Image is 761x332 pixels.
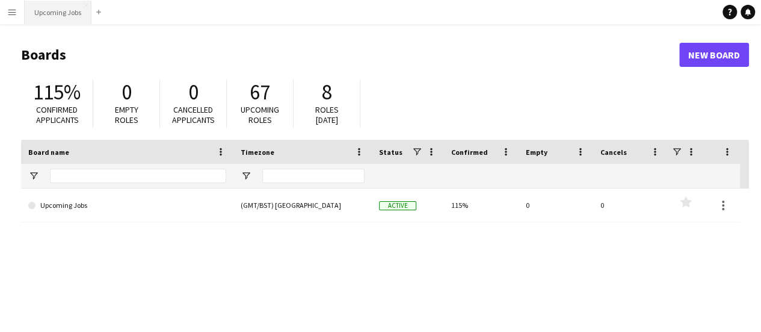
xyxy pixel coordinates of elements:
span: Confirmed applicants [36,104,79,125]
span: Cancels [600,148,627,157]
span: Roles [DATE] [315,104,339,125]
span: Empty [526,148,547,157]
span: 0 [122,79,132,105]
input: Board name Filter Input [50,169,226,183]
span: Confirmed [451,148,488,157]
span: 115% [33,79,81,105]
button: Upcoming Jobs [25,1,91,24]
button: Open Filter Menu [241,171,251,181]
a: New Board [679,43,749,67]
div: (GMT/BST) [GEOGRAPHIC_DATA] [233,189,372,222]
span: Cancelled applicants [172,104,215,125]
h1: Boards [21,46,679,64]
div: 0 [519,189,593,222]
span: Board name [28,148,69,157]
a: Upcoming Jobs [28,189,226,222]
span: Timezone [241,148,274,157]
span: 8 [322,79,332,105]
span: Upcoming roles [241,104,279,125]
span: 0 [188,79,199,105]
div: 0 [593,189,668,222]
span: Status [379,148,402,157]
span: 67 [250,79,270,105]
button: Open Filter Menu [28,171,39,181]
span: Empty roles [115,104,138,125]
div: 115% [444,189,519,222]
span: Active [379,201,416,210]
input: Timezone Filter Input [262,169,365,183]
